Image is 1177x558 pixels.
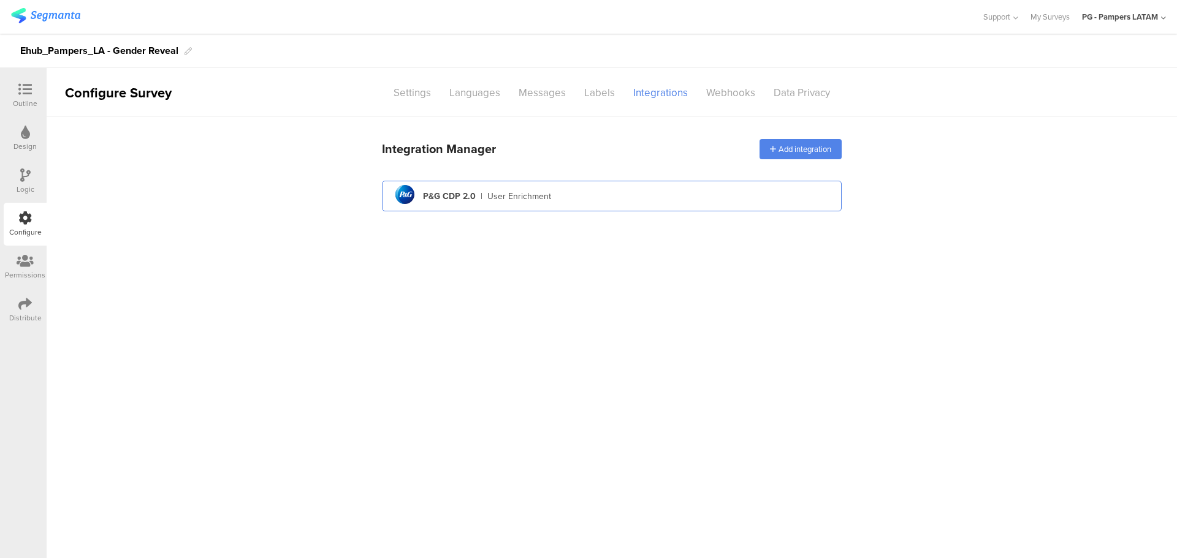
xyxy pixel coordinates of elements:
[17,184,34,195] div: Logic
[440,82,509,104] div: Languages
[384,82,440,104] div: Settings
[764,82,839,104] div: Data Privacy
[47,83,188,103] div: Configure Survey
[9,227,42,238] div: Configure
[9,312,42,323] div: Distribute
[423,190,476,203] div: P&G CDP 2.0
[983,11,1010,23] span: Support
[1082,11,1158,23] div: PG - Pampers LATAM
[481,190,482,203] div: |
[13,141,37,152] div: Design
[382,140,496,158] div: Integration Manager
[487,190,551,203] div: User Enrichment
[509,82,575,104] div: Messages
[11,8,80,23] img: segmanta logo
[20,41,178,61] div: Ehub_Pampers_LA - Gender Reveal
[624,82,697,104] div: Integrations
[13,98,37,109] div: Outline
[575,82,624,104] div: Labels
[760,139,842,159] div: Add integration
[697,82,764,104] div: Webhooks
[5,270,45,281] div: Permissions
